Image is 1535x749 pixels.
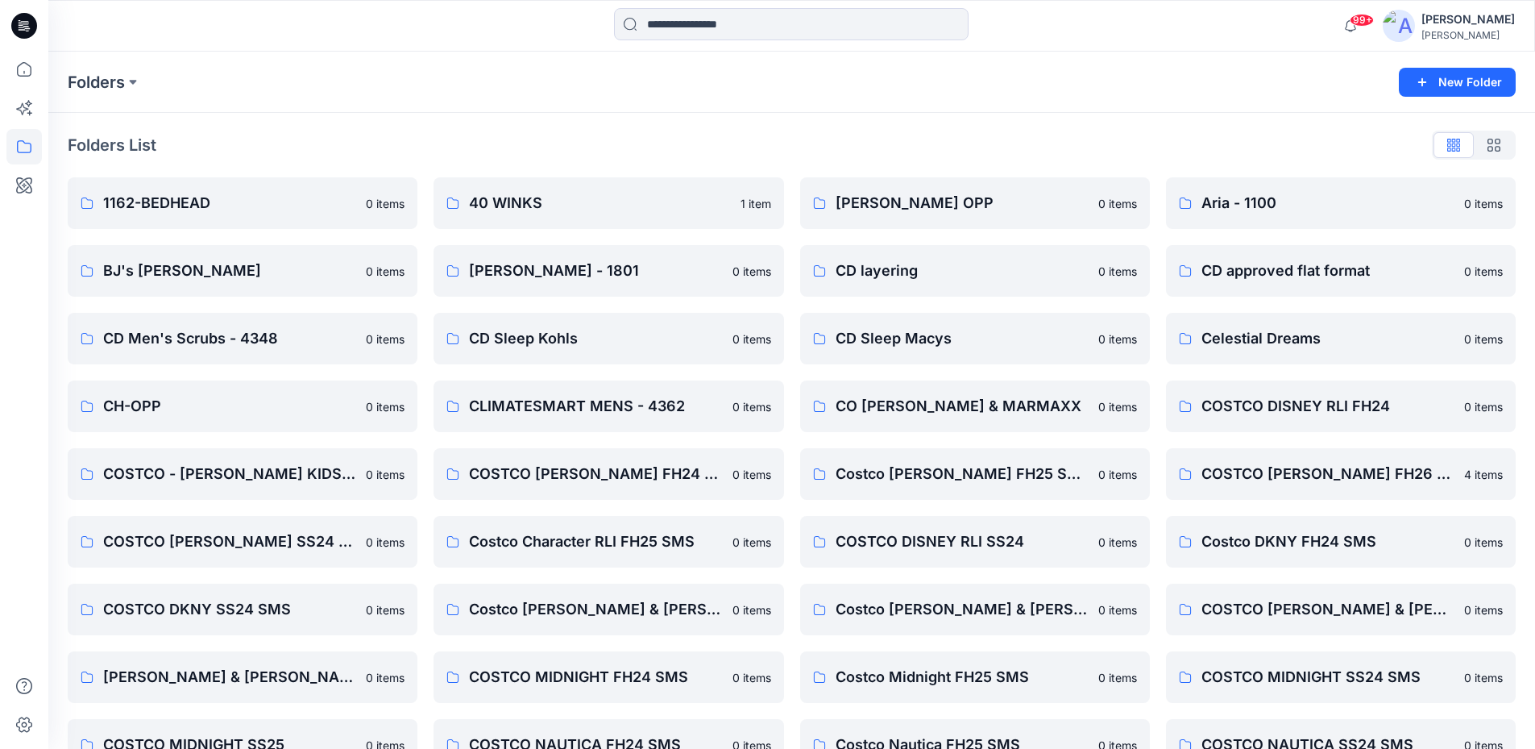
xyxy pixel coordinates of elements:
[1201,666,1454,689] p: COSTCO MIDNIGHT SS24 SMS
[1399,68,1516,97] button: New Folder
[68,448,417,500] a: COSTCO - [PERSON_NAME] KIDS - DESIGN USE0 items
[103,463,356,485] p: COSTCO - [PERSON_NAME] KIDS - DESIGN USE
[103,192,356,214] p: 1162-BEDHEAD
[1421,10,1515,29] div: [PERSON_NAME]
[1166,651,1516,703] a: COSTCO MIDNIGHT SS24 SMS0 items
[1201,598,1454,621] p: COSTCO [PERSON_NAME] & [PERSON_NAME] SS24 SMS
[836,666,1089,689] p: Costco Midnight FH25 SMS
[366,195,404,212] p: 0 items
[1383,10,1415,42] img: avatar
[732,398,771,415] p: 0 items
[1201,395,1454,418] p: COSTCO DISNEY RLI FH24
[800,651,1150,703] a: Costco Midnight FH25 SMS0 items
[103,327,356,350] p: CD Men's Scrubs - 4348
[836,598,1089,621] p: Costco [PERSON_NAME] & [PERSON_NAME] FH25
[68,313,417,364] a: CD Men's Scrubs - 43480 items
[800,313,1150,364] a: CD Sleep Macys0 items
[800,381,1150,432] a: CO [PERSON_NAME] & MARMAXX0 items
[366,263,404,280] p: 0 items
[103,598,356,621] p: COSTCO DKNY SS24 SMS
[1098,263,1137,280] p: 0 items
[469,260,722,282] p: [PERSON_NAME] - 1801
[68,71,125,94] a: Folders
[366,534,404,551] p: 0 items
[1166,381,1516,432] a: COSTCO DISNEY RLI FH240 items
[469,327,722,350] p: CD Sleep Kohls
[469,598,722,621] p: Costco [PERSON_NAME] & [PERSON_NAME] FH24 SMS
[366,331,404,347] p: 0 items
[732,331,771,347] p: 0 items
[366,669,404,686] p: 0 items
[800,177,1150,229] a: [PERSON_NAME] OPP0 items
[1166,245,1516,297] a: CD approved flat format0 items
[800,584,1150,635] a: Costco [PERSON_NAME] & [PERSON_NAME] FH250 items
[1098,669,1137,686] p: 0 items
[103,666,356,689] p: [PERSON_NAME] & [PERSON_NAME] SS25 SMS
[741,195,771,212] p: 1 item
[434,584,783,635] a: Costco [PERSON_NAME] & [PERSON_NAME] FH24 SMS0 items
[836,327,1089,350] p: CD Sleep Macys
[469,395,722,418] p: CLIMATESMART MENS - 4362
[469,666,722,689] p: COSTCO MIDNIGHT FH24 SMS
[68,584,417,635] a: COSTCO DKNY SS24 SMS0 items
[469,463,722,485] p: COSTCO [PERSON_NAME] FH24 SMS
[836,463,1089,485] p: Costco [PERSON_NAME] FH25 SMS
[836,395,1089,418] p: CO [PERSON_NAME] & MARMAXX
[800,448,1150,500] a: Costco [PERSON_NAME] FH25 SMS0 items
[1464,195,1503,212] p: 0 items
[68,651,417,703] a: [PERSON_NAME] & [PERSON_NAME] SS25 SMS0 items
[1464,466,1503,483] p: 4 items
[732,601,771,618] p: 0 items
[1098,195,1137,212] p: 0 items
[1464,331,1503,347] p: 0 items
[1201,327,1454,350] p: Celestial Dreams
[434,313,783,364] a: CD Sleep Kohls0 items
[732,263,771,280] p: 0 items
[68,245,417,297] a: BJ's [PERSON_NAME]0 items
[1098,398,1137,415] p: 0 items
[434,381,783,432] a: CLIMATESMART MENS - 43620 items
[434,245,783,297] a: [PERSON_NAME] - 18010 items
[1166,584,1516,635] a: COSTCO [PERSON_NAME] & [PERSON_NAME] SS24 SMS0 items
[1350,14,1374,27] span: 99+
[68,177,417,229] a: 1162-BEDHEAD0 items
[836,192,1089,214] p: [PERSON_NAME] OPP
[1464,669,1503,686] p: 0 items
[434,516,783,568] a: Costco Character RLI FH25 SMS0 items
[366,398,404,415] p: 0 items
[434,177,783,229] a: 40 WINKS1 item
[1201,260,1454,282] p: CD approved flat format
[1464,534,1503,551] p: 0 items
[1098,534,1137,551] p: 0 items
[800,245,1150,297] a: CD layering0 items
[68,133,156,157] p: Folders List
[1166,516,1516,568] a: Costco DKNY FH24 SMS0 items
[434,651,783,703] a: COSTCO MIDNIGHT FH24 SMS0 items
[1421,29,1515,41] div: [PERSON_NAME]
[1464,601,1503,618] p: 0 items
[469,192,730,214] p: 40 WINKS
[1201,463,1454,485] p: COSTCO [PERSON_NAME] FH26 STYLE 12-5543
[1166,313,1516,364] a: Celestial Dreams0 items
[1201,192,1454,214] p: Aria - 1100
[836,531,1089,553] p: COSTCO DISNEY RLI SS24
[1464,398,1503,415] p: 0 items
[469,531,722,553] p: Costco Character RLI FH25 SMS
[103,531,356,553] p: COSTCO [PERSON_NAME] SS24 SMS
[103,260,356,282] p: BJ's [PERSON_NAME]
[68,516,417,568] a: COSTCO [PERSON_NAME] SS24 SMS0 items
[800,516,1150,568] a: COSTCO DISNEY RLI SS240 items
[1464,263,1503,280] p: 0 items
[732,466,771,483] p: 0 items
[1098,466,1137,483] p: 0 items
[366,601,404,618] p: 0 items
[732,669,771,686] p: 0 items
[1166,177,1516,229] a: Aria - 11000 items
[1201,531,1454,553] p: Costco DKNY FH24 SMS
[836,260,1089,282] p: CD layering
[103,395,356,418] p: CH-OPP
[1098,331,1137,347] p: 0 items
[434,448,783,500] a: COSTCO [PERSON_NAME] FH24 SMS0 items
[68,381,417,432] a: CH-OPP0 items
